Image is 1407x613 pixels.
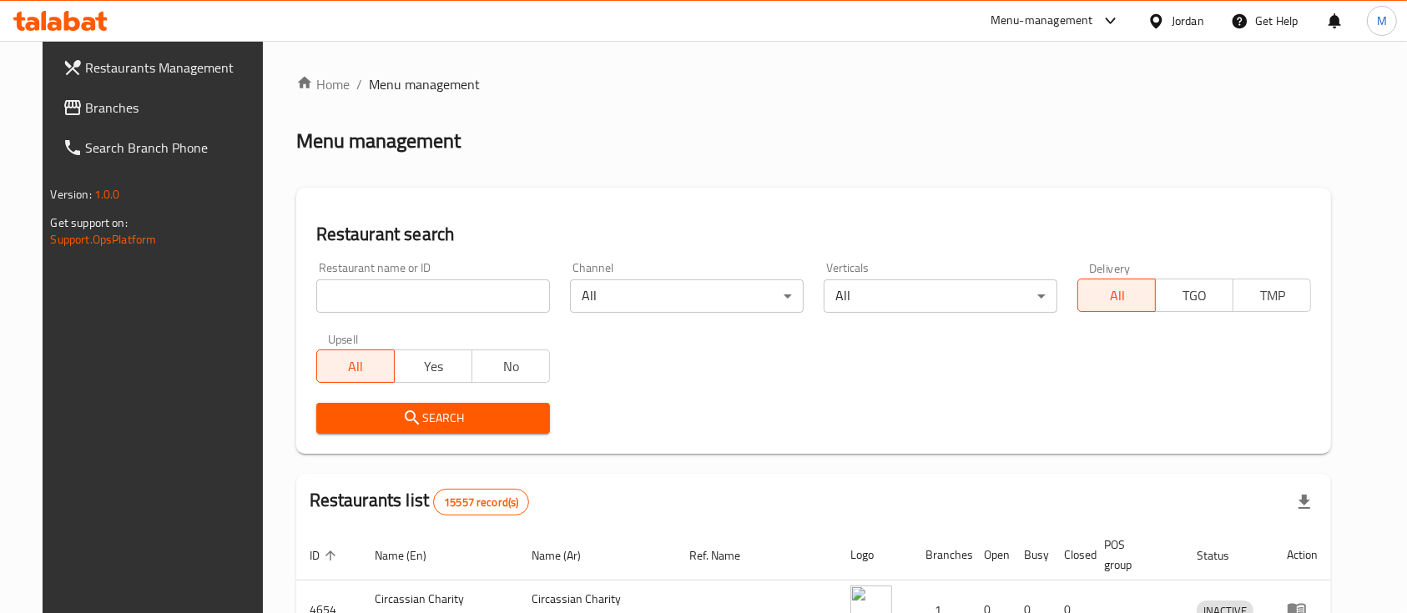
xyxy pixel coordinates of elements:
span: Name (Ar) [532,545,603,565]
th: Busy [1011,530,1051,580]
button: Yes [394,349,472,383]
span: All [324,354,388,379]
span: Name (En) [375,545,448,565]
button: All [316,349,395,383]
span: Ref. Name [689,545,762,565]
a: Search Branch Phone [49,128,278,168]
span: Restaurants Management [86,58,265,78]
button: No [472,349,550,383]
th: Branches [912,530,971,580]
a: Branches [49,88,278,128]
button: All [1077,279,1156,312]
button: TGO [1155,279,1233,312]
a: Support.OpsPlatform [51,229,157,250]
nav: breadcrumb [296,74,1332,94]
span: No [479,354,543,379]
th: Closed [1051,530,1091,580]
span: Search Branch Phone [86,138,265,158]
span: 15557 record(s) [434,495,528,510]
li: / [356,74,362,94]
a: Restaurants Management [49,48,278,88]
button: TMP [1233,279,1311,312]
span: Get support on: [51,212,128,234]
label: Delivery [1089,262,1131,274]
span: ID [310,545,341,565]
span: 1.0.0 [94,183,120,205]
span: Version: [51,183,92,205]
span: M [1377,12,1387,30]
div: All [824,279,1057,313]
th: Logo [837,530,912,580]
span: Status [1197,545,1251,565]
div: Total records count [433,489,529,515]
h2: Restaurant search [316,222,1312,247]
th: Action [1273,530,1331,580]
span: TMP [1240,284,1304,308]
span: TGO [1162,284,1227,308]
label: Upsell [328,333,359,344]
a: Home [296,74,350,94]
span: POS group [1104,535,1164,575]
div: Jordan [1172,12,1204,30]
span: Search [330,408,537,429]
button: Search [316,403,550,434]
th: Open [971,530,1011,580]
div: All [570,279,804,313]
h2: Restaurants list [310,488,530,515]
span: Yes [401,354,466,379]
div: Menu-management [991,11,1093,31]
input: Search for restaurant name or ID.. [316,279,550,313]
span: All [1085,284,1149,308]
h2: Menu management [296,128,461,154]
div: Export file [1284,482,1324,522]
span: Menu management [369,74,480,94]
span: Branches [86,98,265,118]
